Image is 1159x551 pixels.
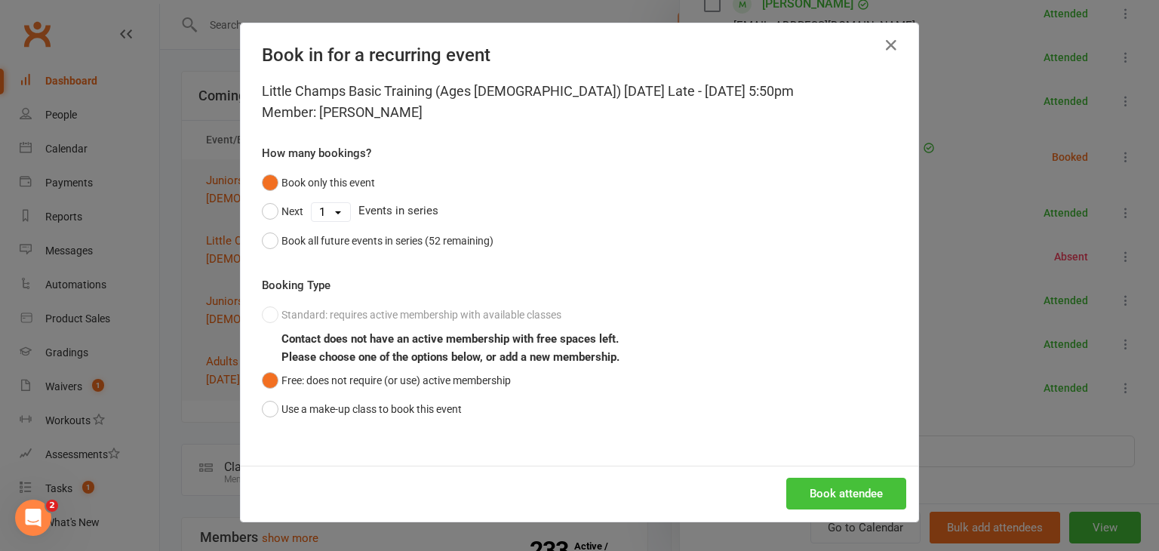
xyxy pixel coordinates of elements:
h4: Book in for a recurring event [262,45,897,66]
button: Next [262,197,303,226]
label: Booking Type [262,276,330,294]
label: How many bookings? [262,144,371,162]
button: Book all future events in series (52 remaining) [262,226,493,255]
button: Close [879,33,903,57]
button: Book attendee [786,478,906,509]
button: Use a make-up class to book this event [262,395,462,423]
div: Little Champs Basic Training (Ages [DEMOGRAPHIC_DATA]) [DATE] Late - [DATE] 5:50pm Member: [PERSO... [262,81,897,123]
b: Please choose one of the options below, or add a new membership. [281,350,619,364]
div: Events in series [262,197,897,226]
button: Book only this event [262,168,375,197]
b: Contact does not have an active membership with free spaces left. [281,332,619,346]
iframe: Intercom live chat [15,500,51,536]
span: 2 [46,500,58,512]
div: Book all future events in series (52 remaining) [281,232,493,249]
button: Free: does not require (or use) active membership [262,366,511,395]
